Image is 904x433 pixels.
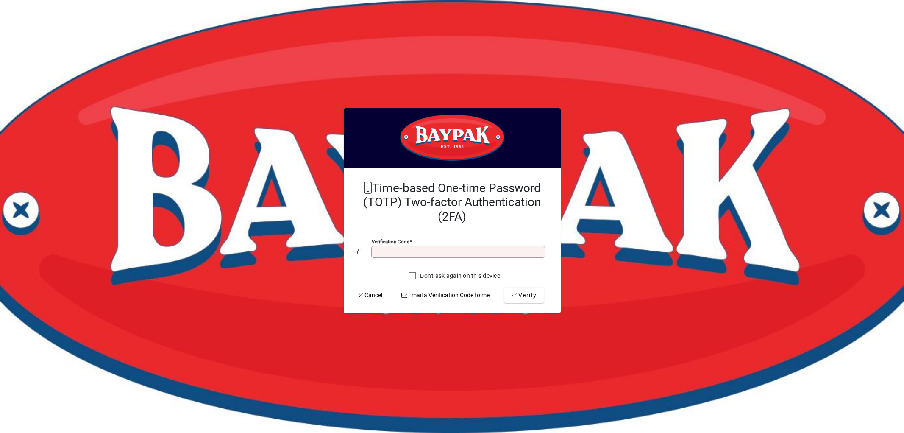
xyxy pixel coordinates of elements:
label: Don't ask again on this device [418,271,500,280]
span: Email a Verification Code to me [401,291,490,300]
button: Email a Verification Code to me [397,288,493,303]
button: Cancel [354,288,386,303]
mat-label: Verification code [372,239,409,245]
h2: Time-based One-time Password (TOTP) Two-factor Authentication (2FA) [357,181,547,224]
button: Verify [504,288,544,303]
span: Verify [511,291,537,300]
span: Cancel [357,291,383,300]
